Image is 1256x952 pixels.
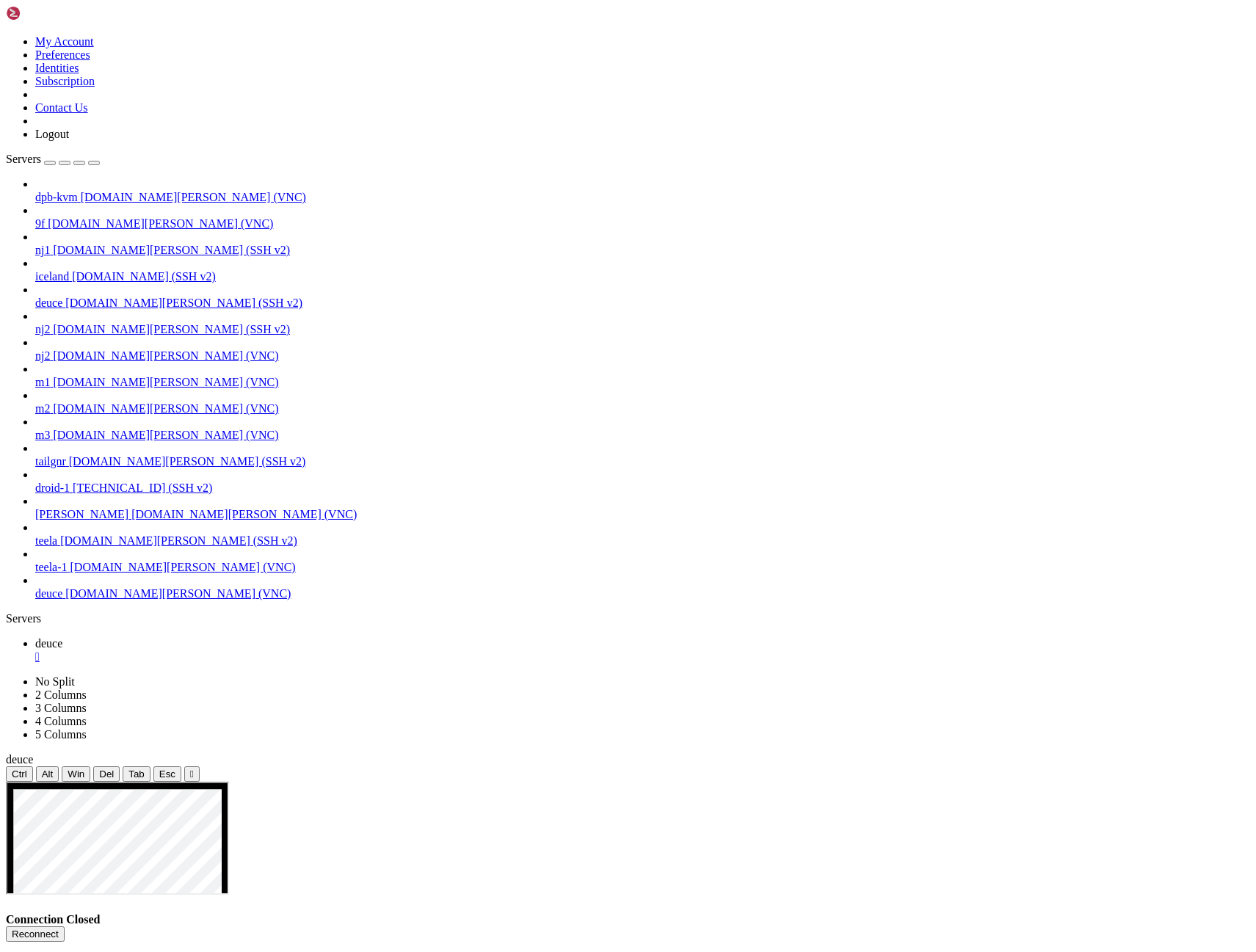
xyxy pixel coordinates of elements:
[35,637,62,650] span: deuce
[53,244,290,256] span: [DOMAIN_NAME][PERSON_NAME] (SSH v2)
[190,768,194,780] div: 
[60,534,297,547] span: [DOMAIN_NAME][PERSON_NAME] (SSH v2)
[35,548,1250,574] li: teela-1 [DOMAIN_NAME][PERSON_NAME] (VNC)
[35,323,50,335] span: nj2
[35,35,94,48] a: My Account
[65,587,291,600] span: [DOMAIN_NAME][PERSON_NAME] (VNC)
[35,702,87,714] a: 3 Columns
[99,768,114,780] span: Del
[35,363,1250,389] li: m1 [DOMAIN_NAME][PERSON_NAME] (VNC)
[36,766,59,782] button: Alt
[70,561,296,573] span: [DOMAIN_NAME][PERSON_NAME] (VNC)
[35,128,69,140] a: Logout
[35,415,1250,442] li: m3 [DOMAIN_NAME][PERSON_NAME] (VNC)
[35,455,66,468] span: tailgnr
[35,442,1250,468] li: tailgnr [DOMAIN_NAME][PERSON_NAME] (SSH v2)
[35,521,1250,548] li: teela [DOMAIN_NAME][PERSON_NAME] (SSH v2)
[35,508,1250,521] a: [PERSON_NAME] [DOMAIN_NAME][PERSON_NAME] (VNC)
[35,270,1250,283] a: iceland [DOMAIN_NAME] (SSH v2)
[35,75,95,87] a: Subscription
[35,217,1250,230] a: 9f [DOMAIN_NAME][PERSON_NAME] (VNC)
[123,766,150,782] button: Tab
[6,926,65,942] button: Reconnect
[35,637,1250,664] a: deuce
[73,482,212,494] span: [TECHNICAL_ID] (SSH v2)
[35,376,50,388] span: m1
[6,153,41,165] span: Servers
[6,612,1250,625] div: Servers
[35,650,1250,664] a: 
[35,587,1250,600] a: deuce [DOMAIN_NAME][PERSON_NAME] (VNC)
[35,587,62,600] span: deuce
[81,191,306,203] span: [DOMAIN_NAME][PERSON_NAME] (VNC)
[53,349,278,362] span: [DOMAIN_NAME][PERSON_NAME] (VNC)
[35,482,1250,495] a: droid-1 [TECHNICAL_ID] (SSH v2)
[35,297,1250,310] a: deuce [DOMAIN_NAME][PERSON_NAME] (SSH v2)
[62,766,90,782] button: Win
[35,48,90,61] a: Preferences
[35,715,87,727] a: 4 Columns
[153,766,181,782] button: Esc
[35,495,1250,521] li: [PERSON_NAME] [DOMAIN_NAME][PERSON_NAME] (VNC)
[72,270,216,283] span: [DOMAIN_NAME] (SSH v2)
[35,349,50,362] span: nj2
[35,429,50,441] span: m3
[35,402,50,415] span: m2
[69,455,306,468] span: [DOMAIN_NAME][PERSON_NAME] (SSH v2)
[35,191,1250,204] a: dpb-kvm [DOMAIN_NAME][PERSON_NAME] (VNC)
[128,768,145,780] span: Tab
[35,574,1250,600] li: deuce [DOMAIN_NAME][PERSON_NAME] (VNC)
[53,429,278,441] span: [DOMAIN_NAME][PERSON_NAME] (VNC)
[6,766,33,782] button: Ctrl
[35,534,57,547] span: teela
[35,101,88,114] a: Contact Us
[53,323,290,335] span: [DOMAIN_NAME][PERSON_NAME] (SSH v2)
[35,191,78,203] span: dpb-kvm
[35,728,87,741] a: 5 Columns
[35,482,70,494] span: droid-1
[42,768,54,780] span: Alt
[35,688,87,701] a: 2 Columns
[131,508,357,520] span: [DOMAIN_NAME][PERSON_NAME] (VNC)
[53,376,278,388] span: [DOMAIN_NAME][PERSON_NAME] (VNC)
[35,178,1250,204] li: dpb-kvm [DOMAIN_NAME][PERSON_NAME] (VNC)
[35,376,1250,389] a: m1 [DOMAIN_NAME][PERSON_NAME] (VNC)
[35,323,1250,336] a: nj2 [DOMAIN_NAME][PERSON_NAME] (SSH v2)
[35,468,1250,495] li: droid-1 [TECHNICAL_ID] (SSH v2)
[35,230,1250,257] li: nj1 [DOMAIN_NAME][PERSON_NAME] (SSH v2)
[6,6,90,21] img: Shellngn
[35,62,79,74] a: Identities
[35,270,69,283] span: iceland
[35,402,1250,415] a: m2 [DOMAIN_NAME][PERSON_NAME] (VNC)
[35,297,62,309] span: deuce
[159,768,175,780] span: Esc
[35,244,1250,257] a: nj1 [DOMAIN_NAME][PERSON_NAME] (SSH v2)
[48,217,273,230] span: [DOMAIN_NAME][PERSON_NAME] (VNC)
[93,766,120,782] button: Del
[65,297,302,309] span: [DOMAIN_NAME][PERSON_NAME] (SSH v2)
[35,336,1250,363] li: nj2 [DOMAIN_NAME][PERSON_NAME] (VNC)
[35,508,128,520] span: [PERSON_NAME]
[35,349,1250,363] a: nj2 [DOMAIN_NAME][PERSON_NAME] (VNC)
[35,217,45,230] span: 9f
[35,283,1250,310] li: deuce [DOMAIN_NAME][PERSON_NAME] (SSH v2)
[35,310,1250,336] li: nj2 [DOMAIN_NAME][PERSON_NAME] (SSH v2)
[68,768,84,780] span: Win
[35,561,68,573] span: teela-1
[12,768,27,780] span: Ctrl
[6,913,100,926] span: Connection Closed
[35,257,1250,283] li: iceland [DOMAIN_NAME] (SSH v2)
[35,455,1250,468] a: tailgnr [DOMAIN_NAME][PERSON_NAME] (SSH v2)
[35,561,1250,574] a: teela-1 [DOMAIN_NAME][PERSON_NAME] (VNC)
[35,204,1250,230] li: 9f [DOMAIN_NAME][PERSON_NAME] (VNC)
[53,402,278,415] span: [DOMAIN_NAME][PERSON_NAME] (VNC)
[35,389,1250,415] li: m2 [DOMAIN_NAME][PERSON_NAME] (VNC)
[35,244,50,256] span: nj1
[35,534,1250,548] a: teela [DOMAIN_NAME][PERSON_NAME] (SSH v2)
[6,753,33,766] span: deuce
[184,766,200,782] button: 
[35,675,75,688] a: No Split
[6,153,100,165] a: Servers
[35,429,1250,442] a: m3 [DOMAIN_NAME][PERSON_NAME] (VNC)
